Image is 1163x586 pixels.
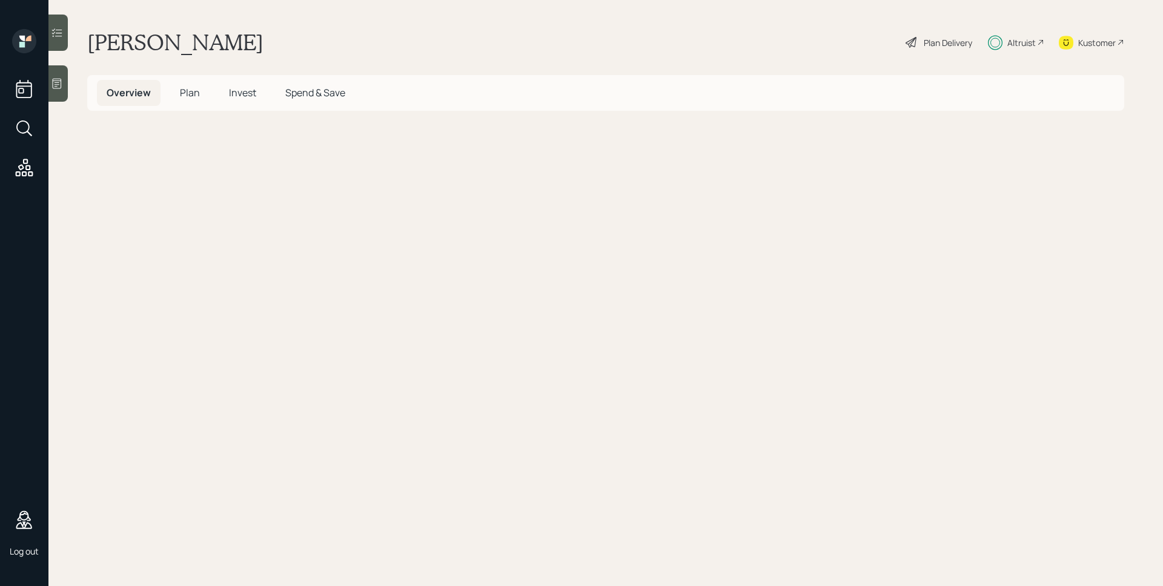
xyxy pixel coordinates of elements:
[924,36,972,49] div: Plan Delivery
[1007,36,1036,49] div: Altruist
[87,29,263,56] h1: [PERSON_NAME]
[285,86,345,99] span: Spend & Save
[180,86,200,99] span: Plan
[10,545,39,557] div: Log out
[229,86,256,99] span: Invest
[107,86,151,99] span: Overview
[1078,36,1116,49] div: Kustomer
